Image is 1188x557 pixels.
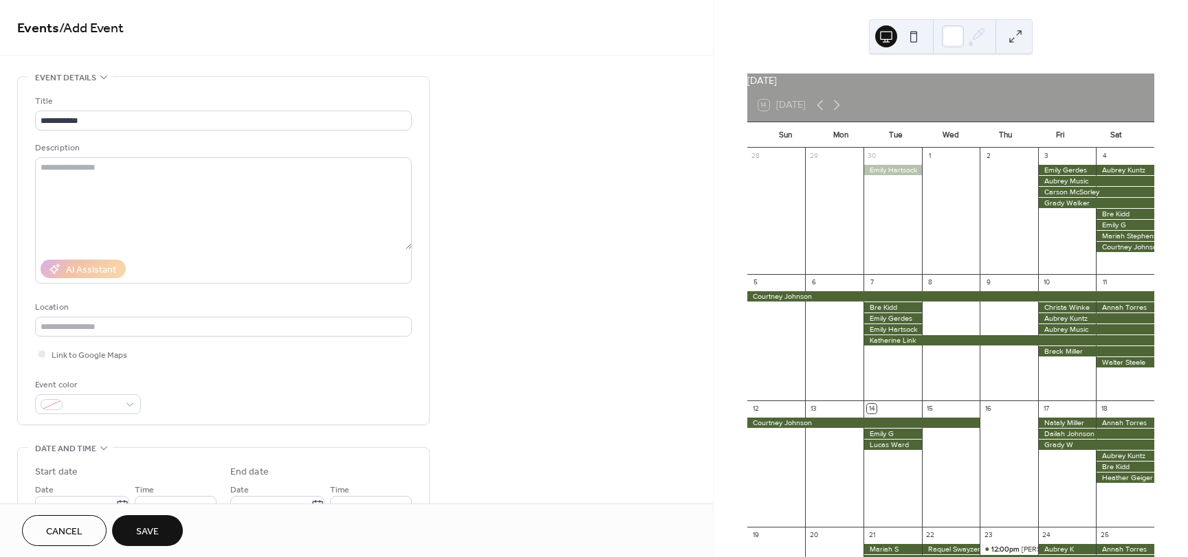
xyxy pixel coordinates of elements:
[1038,176,1154,186] div: Aubrey Music
[1038,418,1097,428] div: Nataly Miller
[35,442,96,456] span: Date and time
[863,544,922,554] div: Mariah S
[1096,165,1154,175] div: Aubrey Kuntz
[1038,165,1097,175] div: Emily Gerdes
[59,15,124,42] span: / Add Event
[35,94,409,109] div: Title
[1096,231,1154,241] div: Mariah Stephenson
[1100,277,1110,287] div: 11
[135,483,154,497] span: Time
[1096,220,1154,230] div: Emily G
[868,122,923,148] div: Tue
[1096,462,1154,472] div: Bre Kidd
[984,152,993,161] div: 2
[809,404,819,413] div: 13
[1038,429,1154,439] div: Dailah Johnson
[923,122,978,148] div: Wed
[1042,404,1051,413] div: 17
[984,530,993,540] div: 23
[1100,152,1110,161] div: 4
[813,122,868,148] div: Mon
[863,440,922,450] div: Lucas Ward
[751,404,760,413] div: 12
[922,544,980,554] div: Raquel Swayzer
[46,525,82,539] span: Cancel
[747,73,1154,89] div: [DATE]
[35,465,78,479] div: Start date
[35,378,138,392] div: Event color
[867,152,877,161] div: 30
[35,300,409,315] div: Location
[1100,404,1110,413] div: 18
[330,483,349,497] span: Time
[1096,302,1154,312] div: Annah Torres
[1038,324,1154,334] div: Aubrey Music
[980,544,1038,554] div: Emily G
[35,71,96,85] span: Event details
[1088,122,1143,148] div: Sat
[809,530,819,540] div: 20
[230,465,269,479] div: End date
[1038,544,1097,554] div: Aubrey K
[747,291,1154,302] div: Courtney Johnson
[867,404,877,413] div: 14
[1096,242,1154,252] div: Courtney Johnson
[136,525,159,539] span: Save
[22,515,107,546] button: Cancel
[1038,440,1154,450] div: Grady W
[751,277,760,287] div: 5
[991,544,1022,554] span: 12:00pm
[1022,544,1079,554] div: [PERSON_NAME]
[1096,209,1154,219] div: Bre Kidd
[867,530,877,540] div: 21
[863,324,922,334] div: Emily Hartsock
[1096,473,1154,483] div: Heather Geiger
[1038,346,1154,356] div: Breck Miller
[863,302,922,312] div: Bre Kidd
[230,483,249,497] span: Date
[52,348,127,363] span: Link to Google Maps
[863,165,922,175] div: Emily Hartsock
[1042,152,1051,161] div: 3
[984,404,993,413] div: 16
[978,122,1033,148] div: Thu
[863,313,922,323] div: Emily Gerdes
[17,15,59,42] a: Events
[112,515,183,546] button: Save
[1042,277,1051,287] div: 10
[1096,418,1154,428] div: Annah Torres
[1042,530,1051,540] div: 24
[925,404,935,413] div: 15
[863,429,922,439] div: Emily G
[1033,122,1088,148] div: Fri
[751,152,760,161] div: 28
[809,152,819,161] div: 29
[1096,451,1154,461] div: Aubrey Kuntz
[1100,530,1110,540] div: 25
[1038,302,1097,312] div: Christa Winke
[1038,313,1154,323] div: Aubrey Kuntz
[758,122,813,148] div: Sun
[867,277,877,287] div: 7
[1096,357,1154,367] div: Walter Steele
[984,277,993,287] div: 9
[35,141,409,155] div: Description
[1038,198,1154,208] div: Grady Walker
[1096,544,1154,554] div: Annah Torres
[925,530,935,540] div: 22
[35,483,54,497] span: Date
[925,152,935,161] div: 1
[863,335,1154,345] div: Katherine Link
[747,418,980,428] div: Courtney Johnson
[809,277,819,287] div: 6
[1038,187,1154,197] div: Carson McSorley
[925,277,935,287] div: 8
[751,530,760,540] div: 19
